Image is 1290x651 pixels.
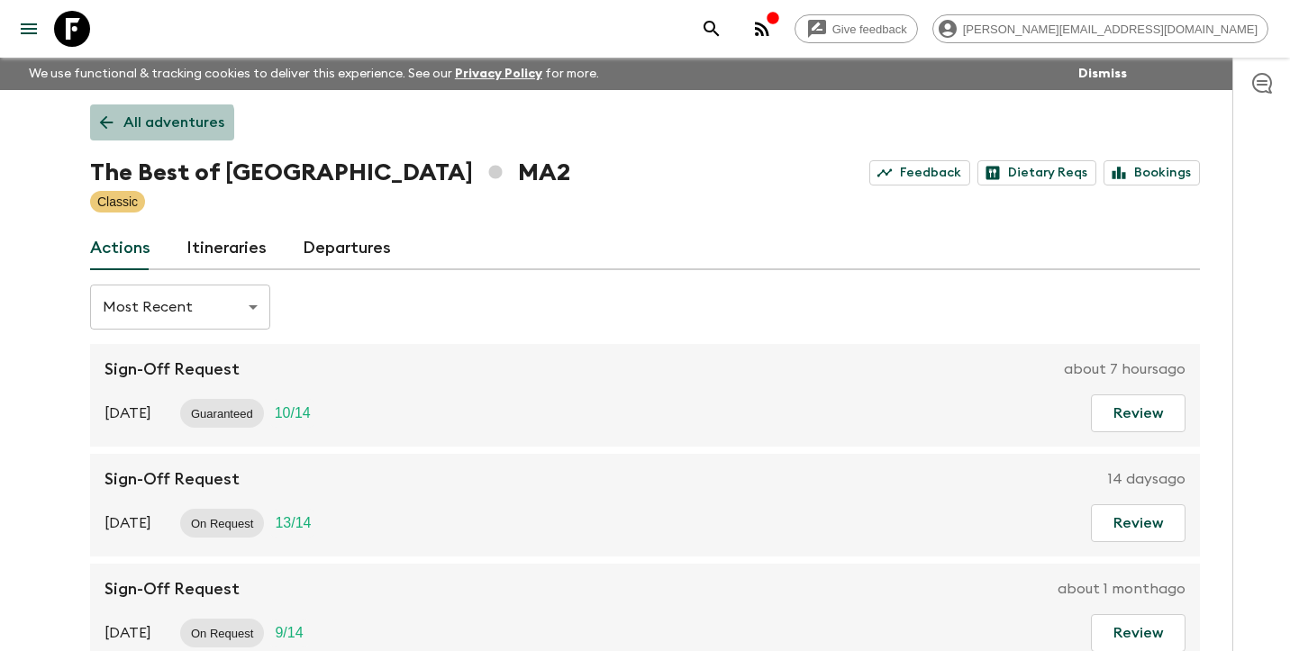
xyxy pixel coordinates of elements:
p: Sign-Off Request [104,468,240,490]
p: about 7 hours ago [1064,358,1186,380]
p: Sign-Off Request [104,358,240,380]
span: On Request [180,627,264,640]
p: We use functional & tracking cookies to deliver this experience. See our for more. [22,58,606,90]
span: Give feedback [822,23,917,36]
a: Privacy Policy [455,68,542,80]
a: Bookings [1104,160,1200,185]
span: [PERSON_NAME][EMAIL_ADDRESS][DOMAIN_NAME] [953,23,1267,36]
h1: The Best of [GEOGRAPHIC_DATA] MA2 [90,155,570,191]
div: [PERSON_NAME][EMAIL_ADDRESS][DOMAIN_NAME] [932,14,1268,43]
span: Guaranteed [180,407,264,420]
button: search adventures [694,11,730,47]
p: [DATE] [104,402,151,424]
p: 14 days ago [1108,468,1186,490]
p: 13 / 14 [275,512,311,534]
p: [DATE] [104,622,151,644]
p: Sign-Off Request [104,578,240,600]
p: All adventures [123,112,224,133]
p: Classic [97,193,138,211]
a: Dietary Reqs [977,160,1096,185]
a: All adventures [90,104,234,140]
p: 10 / 14 [275,402,311,424]
div: Trip Fill [264,619,313,647]
p: 9 / 14 [275,622,303,644]
p: [DATE] [104,512,151,534]
p: about 1 month ago [1058,578,1186,600]
button: Review [1091,504,1186,542]
a: Departures [303,227,391,270]
button: menu [11,11,47,47]
a: Feedback [869,160,970,185]
span: On Request [180,517,264,530]
div: Trip Fill [264,509,322,538]
a: Give feedback [795,14,918,43]
div: Trip Fill [264,399,322,428]
button: Review [1091,394,1186,432]
a: Itineraries [186,227,267,270]
div: Most Recent [90,282,270,332]
a: Actions [90,227,150,270]
button: Dismiss [1074,61,1131,86]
